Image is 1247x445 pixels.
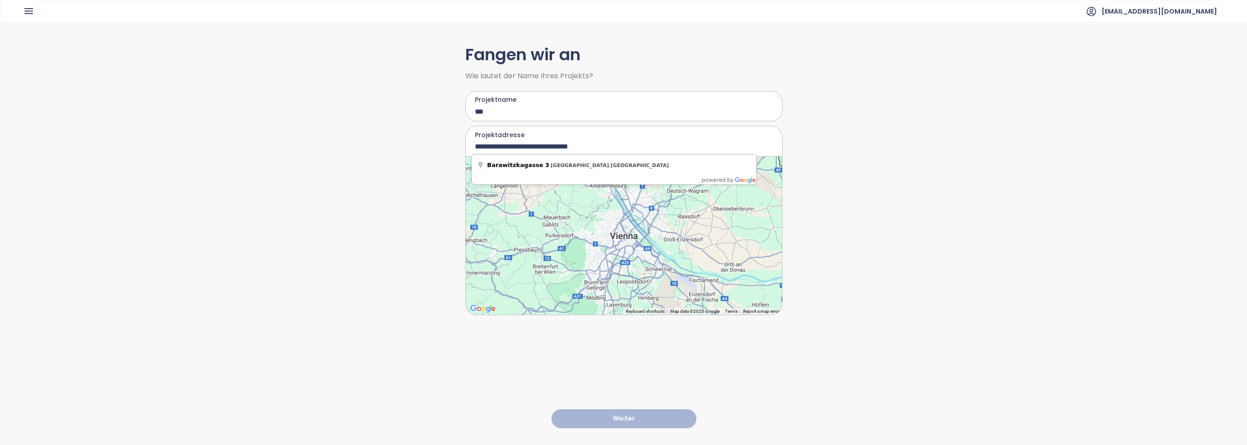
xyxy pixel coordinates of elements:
label: Projektname [475,95,773,105]
a: Report a map error [743,309,779,314]
label: Projektadresse [475,130,773,140]
button: Keyboard shortcuts [626,308,665,315]
a: Open this area in Google Maps (opens a new window) [468,303,498,315]
span: Wie lautet der Name Ihres Projekts? [465,72,783,80]
a: Terms (opens in new tab) [725,309,738,314]
span: [GEOGRAPHIC_DATA] [551,163,609,168]
span: Map data ©2025 Google [670,309,720,314]
span: [EMAIL_ADDRESS][DOMAIN_NAME] [1102,0,1217,22]
img: Google [468,303,498,315]
span: Barawitzkagasse [487,162,543,168]
h1: Fangen wir an [465,42,783,68]
button: Weiter [551,409,696,429]
span: , [551,163,669,168]
span: 3 [545,162,549,168]
span: [GEOGRAPHIC_DATA] [610,163,669,168]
